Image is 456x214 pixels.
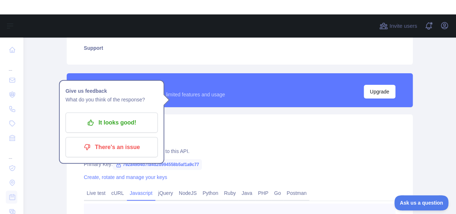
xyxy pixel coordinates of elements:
a: Javascript [127,187,155,199]
span: Invite users [389,22,417,30]
button: There's an issue [66,137,158,157]
a: Ruby [221,187,239,199]
button: Invite users [378,20,419,32]
div: Primary Key: [84,161,395,168]
h2: Try it out [84,132,395,142]
button: It looks good! [66,113,158,133]
button: Upgrade [364,85,395,99]
a: Postman [284,187,309,199]
a: Support [75,40,404,56]
p: There's an issue [71,141,152,153]
a: Go [271,187,284,199]
a: PHP [255,187,271,199]
a: Java [239,187,255,199]
a: jQuery [155,187,176,199]
a: cURL [109,187,127,199]
a: Create, rotate and manage your keys [84,174,167,180]
div: ... [6,146,17,160]
a: Live test [84,187,109,199]
div: This is your private API key, specific to this API. [84,148,395,155]
a: Python [200,187,221,199]
a: NodeJS [176,187,200,199]
iframe: Toggle Customer Support [394,195,449,210]
span: 792a49b4d7fa4d2d994558b5af1a9c77 [113,159,202,170]
p: It looks good! [71,117,152,129]
div: ... [6,58,17,72]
